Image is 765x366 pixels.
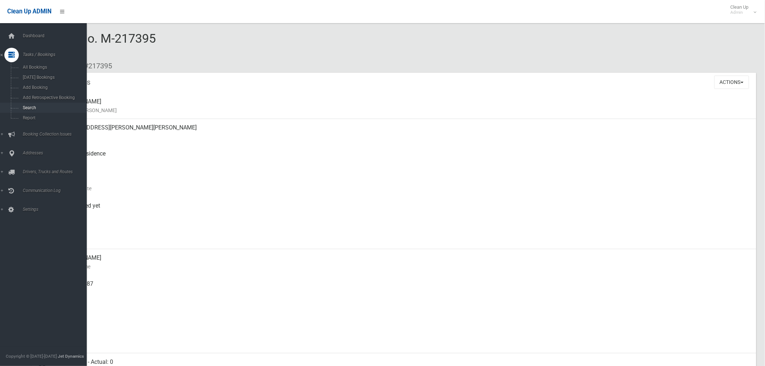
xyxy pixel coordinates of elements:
[21,75,87,80] span: [DATE] Bookings
[21,33,93,38] span: Dashboard
[58,354,84,359] strong: Jet Dynamics
[58,210,751,219] small: Collected At
[21,85,87,90] span: Add Booking
[21,188,93,193] span: Communication Log
[58,236,751,245] small: Zone
[58,288,751,297] small: Mobile
[58,132,751,141] small: Address
[58,340,751,349] small: Email
[32,31,156,59] span: Booking No. M-217395
[6,354,57,359] span: Copyright © [DATE]-[DATE]
[21,150,93,156] span: Addresses
[21,95,87,100] span: Add Retrospective Booking
[58,197,751,223] div: Not collected yet
[58,93,751,119] div: [PERSON_NAME]
[58,275,751,301] div: 0414 775 187
[21,65,87,70] span: All Bookings
[58,184,751,193] small: Collection Date
[21,52,93,57] span: Tasks / Bookings
[58,301,751,327] div: None given
[58,145,751,171] div: Front of Residence
[58,327,751,353] div: None given
[58,158,751,167] small: Pickup Point
[21,132,93,137] span: Booking Collection Issues
[21,115,87,120] span: Report
[21,207,93,212] span: Settings
[58,223,751,249] div: [DATE]
[731,10,749,15] small: Admin
[58,171,751,197] div: [DATE]
[79,59,112,73] li: #217395
[58,106,751,115] small: Name of [PERSON_NAME]
[7,8,51,15] span: Clean Up ADMIN
[58,314,751,323] small: Landline
[58,119,751,145] div: [STREET_ADDRESS][PERSON_NAME][PERSON_NAME]
[714,76,749,89] button: Actions
[58,262,751,271] small: Contact Name
[21,169,93,174] span: Drivers, Trucks and Routes
[727,4,756,15] span: Clean Up
[21,105,87,110] span: Search
[58,249,751,275] div: [PERSON_NAME]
